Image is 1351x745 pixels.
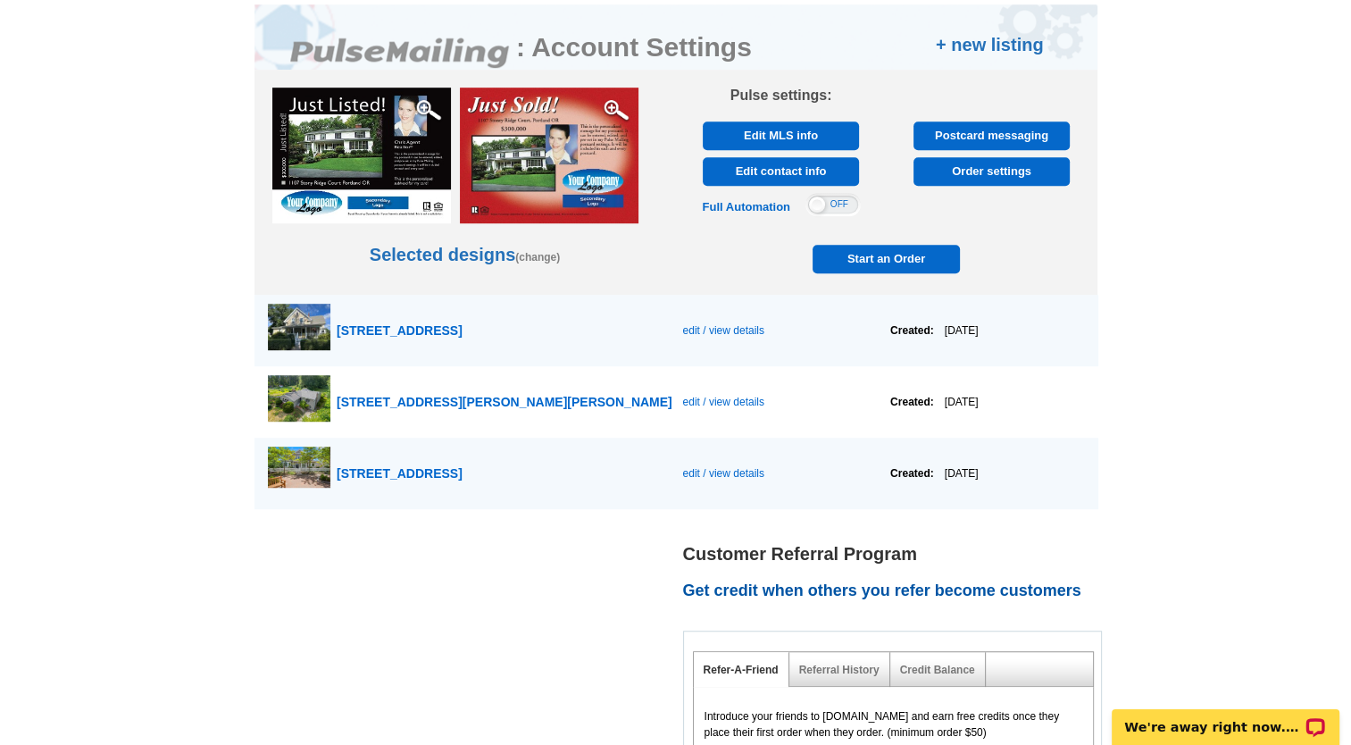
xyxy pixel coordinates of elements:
span: edit / view details [682,324,763,337]
div: Full Automation [703,198,790,216]
a: Order settings [913,157,1070,186]
strong: Created: [890,396,934,408]
img: thumb-689d3d31cccc1.jpg [268,447,330,489]
span: Postcard messaging [919,121,1064,150]
img: Pulse1_js_RF_sample.jpg [460,88,638,223]
h2: Get credit when others you refer become customers [683,582,1112,601]
a: [STREET_ADDRESS] edit / view details Created:[DATE] [254,295,1098,366]
a: Referral History [799,664,880,676]
a: Edit contact info [703,157,859,186]
span: [STREET_ADDRESS] [337,323,463,338]
span: [STREET_ADDRESS] [337,466,463,481]
img: logo.png [290,38,513,70]
span: [STREET_ADDRESS][PERSON_NAME][PERSON_NAME] [337,395,672,409]
a: Postcard messaging [913,121,1070,150]
img: thumb-68a52136e712c.jpg [268,375,330,422]
strong: Created: [890,467,934,480]
span: Edit contact info [708,157,854,186]
h1: Customer Referral Program [683,545,1112,564]
h3: Pulse settings: [694,88,869,104]
a: Edit MLS info [703,121,859,150]
span: edit / view details [682,467,763,480]
iframe: LiveChat chat widget [1100,689,1351,745]
p: Introduce your friends to [DOMAIN_NAME] and earn free credits once they place their first order w... [705,708,1082,741]
strong: Created: [890,324,934,337]
a: (change) [515,251,560,264]
img: magnify-glass.png [603,96,630,123]
a: Start an Order [813,245,960,273]
a: + new listing [936,31,1044,58]
h2: : Account Settings [516,31,752,63]
img: thumb-68a52da5e06f9.jpg [268,304,330,351]
span: [DATE] [934,396,979,408]
span: Edit MLS info [708,121,854,150]
img: Pulse4_RF_JL_sample.jpg [272,88,451,223]
a: Credit Balance [900,664,975,676]
a: Refer-A-Friend [704,664,779,676]
span: Order settings [919,157,1064,186]
span: [DATE] [934,324,979,337]
img: magnify-glass.png [415,96,442,123]
span: edit / view details [682,396,763,408]
span: Start an Order [817,245,956,273]
a: [STREET_ADDRESS] edit / view details Created:[DATE] [254,438,1098,509]
p: Selected designs [254,113,676,268]
a: [STREET_ADDRESS][PERSON_NAME][PERSON_NAME] edit / view details Created:[DATE] [254,366,1098,438]
span: [DATE] [934,467,979,480]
